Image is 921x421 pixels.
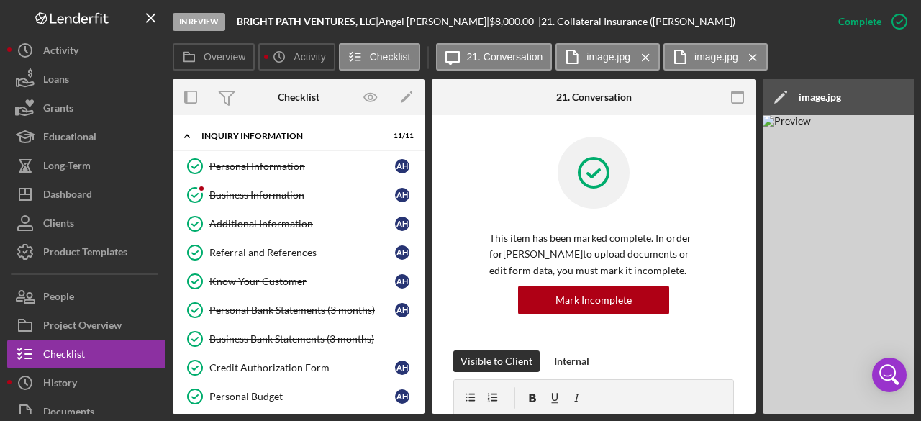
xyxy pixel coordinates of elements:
a: Know Your CustomerAH [180,267,417,296]
div: Business Information [209,189,395,201]
div: A H [395,188,409,202]
div: Personal Budget [209,391,395,402]
div: Visible to Client [460,350,532,372]
button: Product Templates [7,237,165,266]
div: A H [395,159,409,173]
div: A H [395,274,409,289]
a: Additional InformationAH [180,209,417,238]
button: image.jpg [663,43,768,71]
button: Complete [824,7,914,36]
div: In Review [173,13,225,31]
div: Project Overview [43,311,122,343]
div: Clients [43,209,74,241]
label: image.jpg [586,51,630,63]
a: Credit Authorization FormAH [180,353,417,382]
button: Long-Term [7,151,165,180]
button: Visible to Client [453,350,540,372]
button: Checklist [7,340,165,368]
a: Referral and ReferencesAH [180,238,417,267]
button: Checklist [339,43,420,71]
button: Clients [7,209,165,237]
div: Mark Incomplete [555,286,632,314]
div: Long-Term [43,151,91,184]
button: History [7,368,165,397]
div: Personal Information [209,160,395,172]
div: 11 / 11 [388,132,414,140]
a: Personal BudgetAH [180,382,417,411]
button: Mark Incomplete [518,286,669,314]
div: Dashboard [43,180,92,212]
button: Loans [7,65,165,94]
div: Credit Authorization Form [209,362,395,374]
div: Referral and References [209,247,395,258]
div: A H [395,389,409,404]
div: | 21. Collateral Insurance ([PERSON_NAME]) [538,16,735,27]
div: Checklist [43,340,85,372]
div: Loans [43,65,69,97]
div: A H [395,217,409,231]
button: Activity [258,43,335,71]
a: Business Bank Statements (3 months) [180,325,417,353]
div: Product Templates [43,237,127,270]
div: Internal [554,350,589,372]
button: Overview [173,43,255,71]
div: Know Your Customer [209,276,395,287]
div: image.jpg [799,91,841,103]
div: 21. Conversation [556,91,632,103]
b: BRIGHT PATH VENTURES, LLC [237,15,376,27]
button: Internal [547,350,596,372]
label: Checklist [370,51,411,63]
label: image.jpg [694,51,738,63]
button: Grants [7,94,165,122]
button: Project Overview [7,311,165,340]
div: Angel [PERSON_NAME] | [378,16,489,27]
div: A H [395,361,409,375]
a: Personal Bank Statements (3 months)AH [180,296,417,325]
div: A H [395,303,409,317]
div: Grants [43,94,73,126]
a: Personal InformationAH [180,152,417,181]
button: Educational [7,122,165,151]
div: Additional Information [209,218,395,230]
div: $8,000.00 [489,16,538,27]
div: Educational [43,122,96,155]
div: Personal Bank Statements (3 months) [209,304,395,316]
button: People [7,282,165,311]
label: 21. Conversation [467,51,543,63]
div: History [43,368,77,401]
label: Activity [294,51,325,63]
div: Activity [43,36,78,68]
div: Open Intercom Messenger [872,358,907,392]
div: Complete [838,7,881,36]
button: 21. Conversation [436,43,553,71]
div: A H [395,245,409,260]
div: People [43,282,74,314]
button: Dashboard [7,180,165,209]
label: Overview [204,51,245,63]
p: This item has been marked complete. In order for [PERSON_NAME] to upload documents or edit form d... [489,230,698,279]
a: Business InformationAH [180,181,417,209]
div: Checklist [278,91,319,103]
div: | [237,16,378,27]
div: INQUIRY INFORMATION [201,132,378,140]
button: image.jpg [555,43,660,71]
button: Activity [7,36,165,65]
div: Business Bank Statements (3 months) [209,333,417,345]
